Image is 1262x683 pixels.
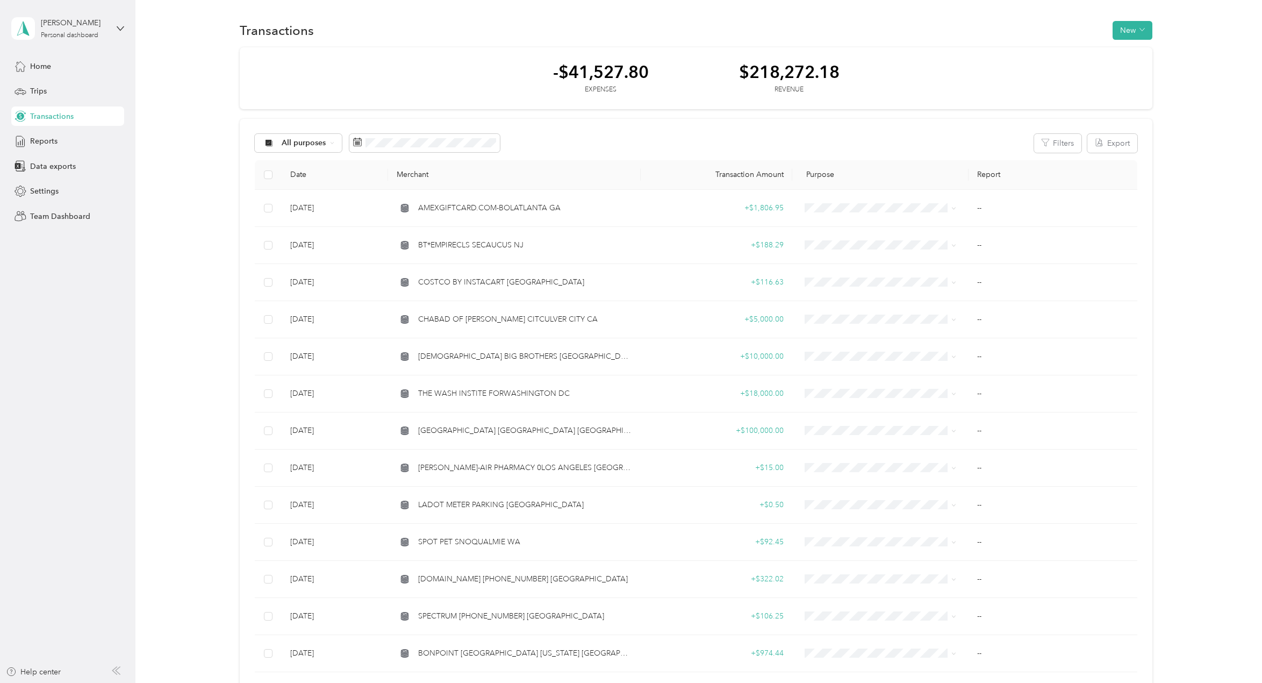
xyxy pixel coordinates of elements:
[418,499,584,511] span: LADOT METER PARKING [GEOGRAPHIC_DATA]
[418,648,632,659] span: BONPOINT [GEOGRAPHIC_DATA] [US_STATE] [GEOGRAPHIC_DATA]
[418,239,524,251] span: BT*EMPIRECLS SECAUCUS NJ
[388,160,641,190] th: Merchant
[282,301,388,338] td: [DATE]
[649,648,784,659] div: + $974.44
[739,85,840,95] div: Revenue
[282,450,388,487] td: [DATE]
[969,301,1137,338] td: --
[282,635,388,672] td: [DATE]
[969,338,1137,375] td: --
[649,388,784,400] div: + $18,000.00
[1034,134,1081,153] button: Filters
[649,573,784,585] div: + $322.02
[418,573,628,585] span: [DOMAIN_NAME] [PHONE_NUMBER] [GEOGRAPHIC_DATA]
[649,536,784,548] div: + $92.45
[30,211,90,222] span: Team Dashboard
[649,239,784,251] div: + $188.29
[739,62,840,81] div: $218,272.18
[969,635,1137,672] td: --
[969,375,1137,412] td: --
[969,598,1137,635] td: --
[418,425,632,437] span: [GEOGRAPHIC_DATA] [GEOGRAPHIC_DATA] [GEOGRAPHIC_DATA]
[30,186,59,197] span: Settings
[282,190,388,227] td: [DATE]
[418,462,632,474] span: [PERSON_NAME]-AIR PHARMACY 0LOS ANGELES [GEOGRAPHIC_DATA]
[1113,21,1152,40] button: New
[553,62,649,81] div: -$41,527.80
[649,202,784,214] div: + $1,806.95
[418,276,584,288] span: COSTCO BY INSTACART [GEOGRAPHIC_DATA]
[553,85,649,95] div: Expenses
[969,524,1137,561] td: --
[240,25,314,36] h1: Transactions
[282,561,388,598] td: [DATE]
[418,351,632,362] span: [DEMOGRAPHIC_DATA] BIG BROTHERS [GEOGRAPHIC_DATA] [GEOGRAPHIC_DATA]
[41,17,108,29] div: [PERSON_NAME]
[418,388,570,400] span: THE WASH INSTITE FORWASHINGTON DC
[1087,134,1137,153] button: Export
[649,351,784,362] div: + $10,000.00
[282,139,326,147] span: All purposes
[41,32,98,39] div: Personal dashboard
[969,264,1137,301] td: --
[282,412,388,450] td: [DATE]
[418,314,598,325] span: CHABAD OF [PERSON_NAME] CITCULVER CITY CA
[418,610,604,622] span: SPECTRUM [PHONE_NUMBER] [GEOGRAPHIC_DATA]
[641,160,792,190] th: Transaction Amount
[6,666,61,678] button: Help center
[30,61,51,72] span: Home
[30,161,76,172] span: Data exports
[30,136,58,147] span: Reports
[282,264,388,301] td: [DATE]
[801,170,835,179] span: Purpose
[969,487,1137,524] td: --
[282,227,388,264] td: [DATE]
[282,487,388,524] td: [DATE]
[282,338,388,375] td: [DATE]
[969,412,1137,450] td: --
[649,462,784,474] div: + $15.00
[969,561,1137,598] td: --
[30,86,47,97] span: Trips
[282,375,388,412] td: [DATE]
[282,524,388,561] td: [DATE]
[969,190,1137,227] td: --
[282,598,388,635] td: [DATE]
[969,450,1137,487] td: --
[418,536,520,548] span: SPOT PET SNOQUALMIE WA
[282,160,388,190] th: Date
[649,610,784,622] div: + $106.25
[969,227,1137,264] td: --
[969,160,1137,190] th: Report
[649,425,784,437] div: + $100,000.00
[1202,623,1262,683] iframe: Everlance-gr Chat Button Frame
[649,314,784,325] div: + $5,000.00
[418,202,561,214] span: AMEXGIFTCARD.COM-BOLATLANTA GA
[649,276,784,288] div: + $116.63
[649,499,784,511] div: + $0.50
[30,111,74,122] span: Transactions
